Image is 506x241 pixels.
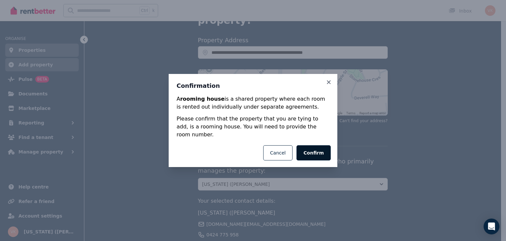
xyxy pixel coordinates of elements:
[177,115,329,139] p: Please confirm that the property that you are tying to add, is a rooming house. You will need to ...
[177,95,329,111] p: A is a shared property where each room is rented out individually under separate agreements.
[177,82,329,90] h3: Confirmation
[180,96,225,102] strong: rooming house
[263,145,293,160] button: Cancel
[296,145,331,160] button: Confirm
[484,219,499,234] div: Open Intercom Messenger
